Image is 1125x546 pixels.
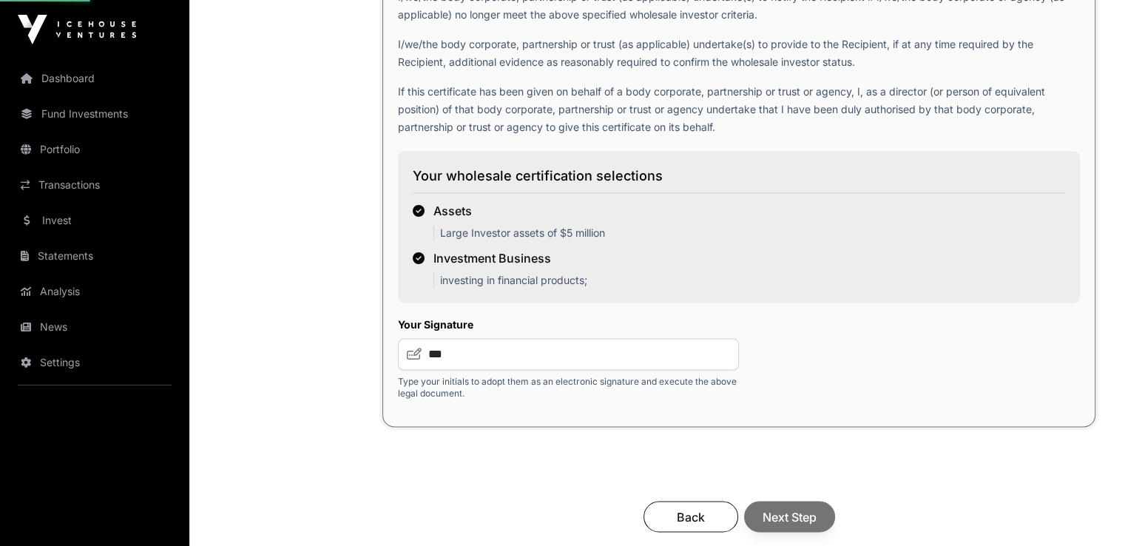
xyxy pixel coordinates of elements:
iframe: Chat Widget [1051,475,1125,546]
a: News [12,311,178,343]
img: Icehouse Ventures Logo [18,15,136,44]
a: Transactions [12,169,178,201]
span: Back [662,508,720,525]
p: Type your initials to adopt them as an electronic signature and execute the above legal document. [398,376,739,400]
p: I/we/the body corporate, partnership or trust (as applicable) undertake(s) to provide to the Reci... [398,36,1080,71]
label: Your Signature [398,317,739,332]
div: Investment Business [433,249,587,267]
button: Back [643,501,738,532]
div: Assets [433,202,605,220]
a: Analysis [12,275,178,308]
p: investing in financial products; [433,273,587,288]
a: Dashboard [12,62,178,95]
a: Statements [12,240,178,272]
a: Settings [12,346,178,379]
p: If this certificate has been given on behalf of a body corporate, partnership or trust or agency,... [398,83,1080,136]
a: Fund Investments [12,98,178,130]
h3: Your wholesale certification selections [413,166,1065,193]
p: Large Investor assets of $5 million [433,226,605,240]
a: Invest [12,204,178,237]
a: Portfolio [12,133,178,166]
